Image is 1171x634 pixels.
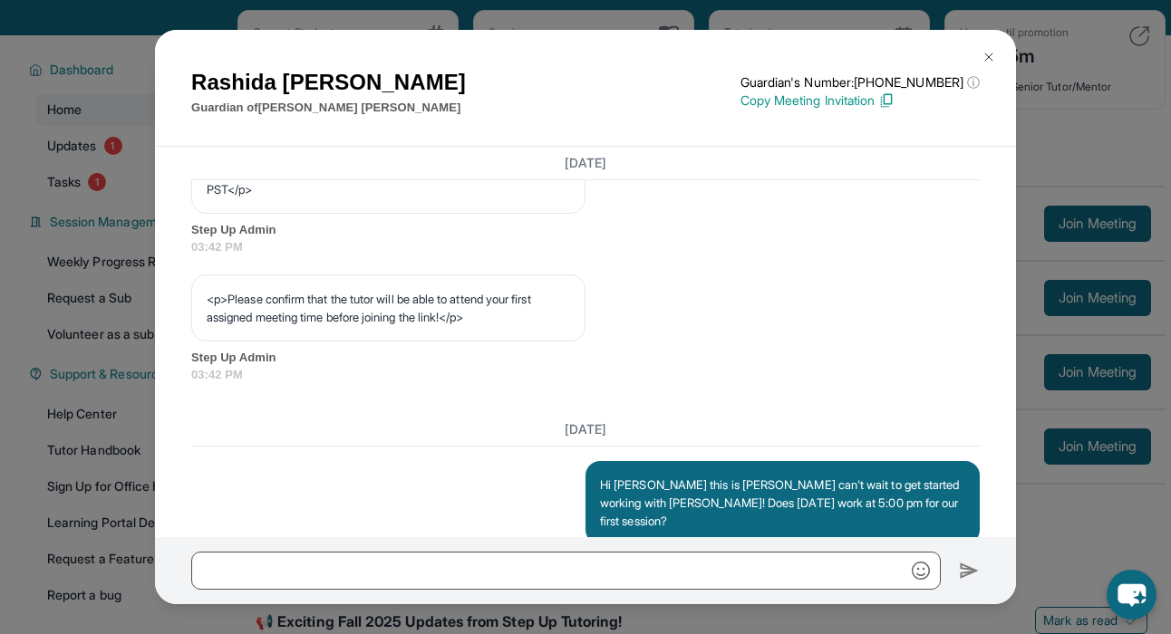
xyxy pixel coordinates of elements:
span: 03:42 PM [191,366,980,384]
h3: [DATE] [191,154,980,172]
p: Guardian of [PERSON_NAME] [PERSON_NAME] [191,99,466,117]
button: chat-button [1107,570,1156,620]
p: Guardian's Number: [PHONE_NUMBER] [740,73,980,91]
h3: [DATE] [191,420,980,438]
img: Send icon [959,560,980,581]
span: ⓘ [967,73,980,91]
p: Hi [PERSON_NAME] this is [PERSON_NAME] can't wait to get started working with [PERSON_NAME]! Does... [600,475,965,530]
span: Step Up Admin [191,349,980,367]
p: <p>Please confirm that the tutor will be able to attend your first assigned meeting time before j... [207,290,570,326]
p: Copy Meeting Invitation [740,91,980,110]
img: Copy Icon [878,92,895,109]
img: Emoji [912,562,930,580]
span: 03:42 PM [191,238,980,256]
img: Close Icon [982,50,996,64]
span: Step Up Admin [191,221,980,239]
h1: Rashida [PERSON_NAME] [191,66,466,99]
